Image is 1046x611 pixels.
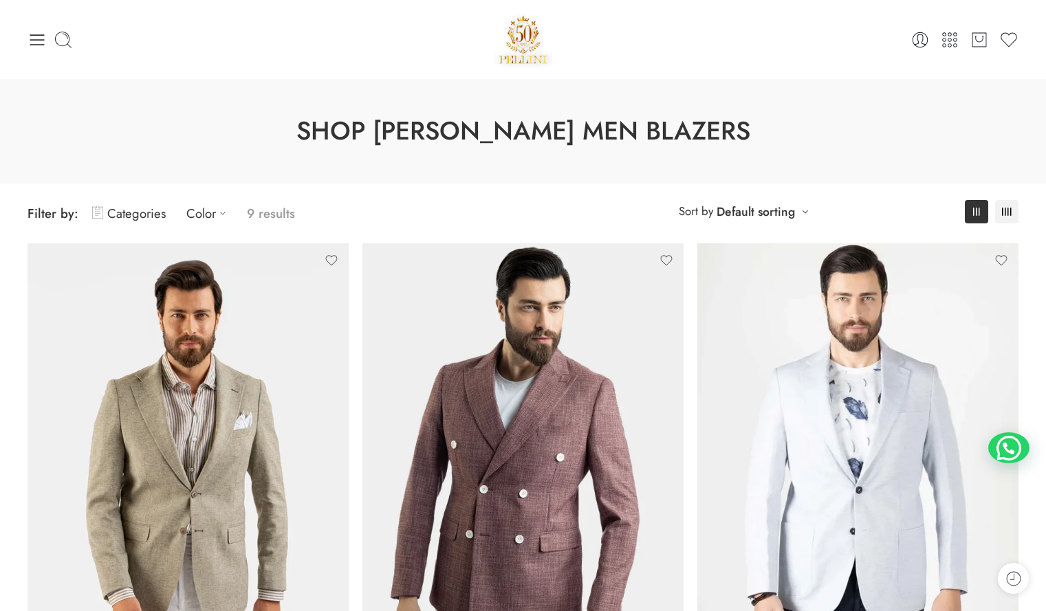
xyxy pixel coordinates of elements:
[717,202,795,221] a: Default sorting
[494,10,553,69] a: Pellini -
[970,30,989,49] a: Cart
[92,197,166,230] a: Categories
[34,113,1012,149] h1: Shop [PERSON_NAME] Men Blazers
[186,197,233,230] a: Color
[28,204,78,223] span: Filter by:
[999,30,1018,49] a: Wishlist
[911,30,930,49] a: Login / Register
[679,200,713,223] span: Sort by
[494,10,553,69] img: Pellini
[247,197,295,230] p: 9 results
